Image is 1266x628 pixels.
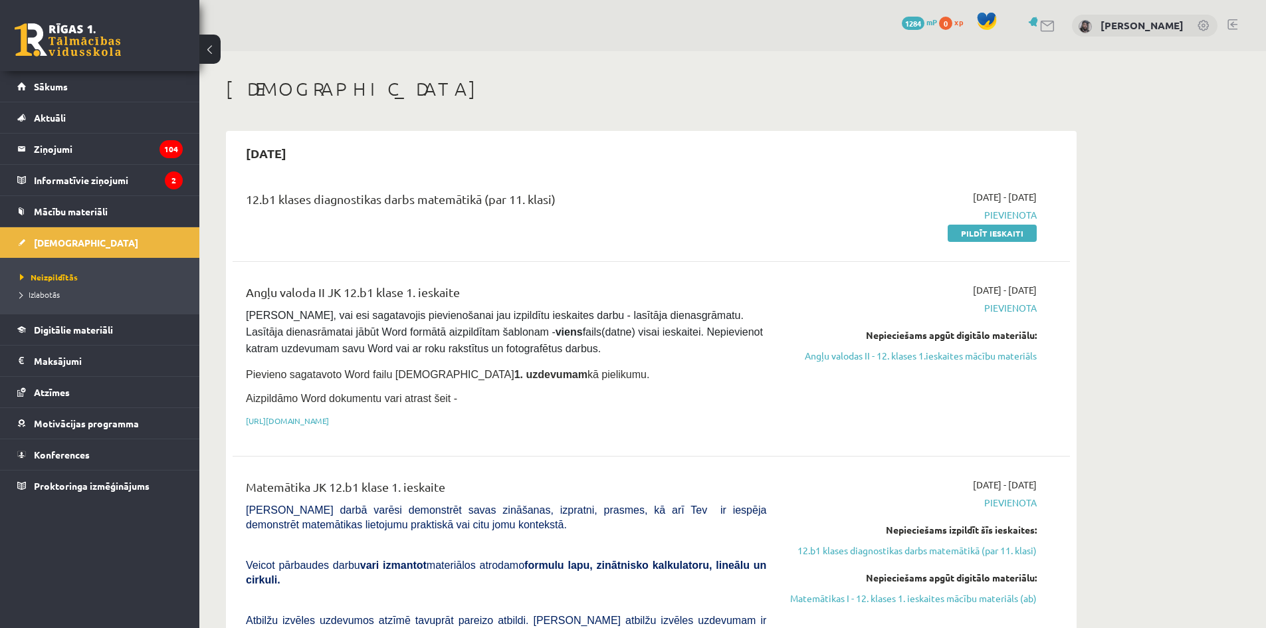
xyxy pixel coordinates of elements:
a: Proktoringa izmēģinājums [17,471,183,501]
legend: Maksājumi [34,346,183,376]
img: Elza Fogele [1079,20,1092,33]
a: 0 xp [939,17,970,27]
div: Nepieciešams izpildīt šīs ieskaites: [786,523,1037,537]
a: Motivācijas programma [17,408,183,439]
span: [PERSON_NAME], vai esi sagatavojis pievienošanai jau izpildītu ieskaites darbu - lasītāja dienasg... [246,310,766,354]
a: Matemātikas I - 12. klases 1. ieskaites mācību materiāls (ab) [786,591,1037,605]
a: Angļu valodas II - 12. klases 1.ieskaites mācību materiāls [786,349,1037,363]
a: 1284 mP [902,17,937,27]
b: formulu lapu, zinātnisko kalkulatoru, lineālu un cirkuli. [246,560,766,585]
a: Ziņojumi104 [17,134,183,164]
div: Matemātika JK 12.b1 klase 1. ieskaite [246,478,766,502]
span: Izlabotās [20,289,60,300]
a: Sākums [17,71,183,102]
a: [URL][DOMAIN_NAME] [246,415,329,426]
span: Pievieno sagatavoto Word failu [DEMOGRAPHIC_DATA] kā pielikumu. [246,369,649,380]
strong: 1. uzdevumam [514,369,587,380]
span: Motivācijas programma [34,417,139,429]
a: Informatīvie ziņojumi2 [17,165,183,195]
h1: [DEMOGRAPHIC_DATA] [226,78,1077,100]
span: 1284 [902,17,924,30]
div: Angļu valoda II JK 12.b1 klase 1. ieskaite [246,283,766,308]
a: Digitālie materiāli [17,314,183,345]
span: [DEMOGRAPHIC_DATA] [34,237,138,249]
span: Neizpildītās [20,272,78,282]
legend: Informatīvie ziņojumi [34,165,183,195]
a: Mācību materiāli [17,196,183,227]
span: Digitālie materiāli [34,324,113,336]
span: [DATE] - [DATE] [973,478,1037,492]
span: mP [926,17,937,27]
span: Aktuāli [34,112,66,124]
legend: Ziņojumi [34,134,183,164]
span: [DATE] - [DATE] [973,190,1037,204]
span: Sākums [34,80,68,92]
span: Aizpildāmo Word dokumentu vari atrast šeit - [246,393,457,404]
span: Pievienota [786,496,1037,510]
a: Maksājumi [17,346,183,376]
span: [DATE] - [DATE] [973,283,1037,297]
a: Aktuāli [17,102,183,133]
i: 104 [159,140,183,158]
span: Pievienota [786,301,1037,315]
div: Nepieciešams apgūt digitālo materiālu: [786,328,1037,342]
strong: viens [556,326,583,338]
h2: [DATE] [233,138,300,169]
a: Pildīt ieskaiti [948,225,1037,242]
span: Atzīmes [34,386,70,398]
span: 0 [939,17,952,30]
i: 2 [165,171,183,189]
a: Rīgas 1. Tālmācības vidusskola [15,23,121,56]
a: Neizpildītās [20,271,186,283]
a: [PERSON_NAME] [1101,19,1184,32]
span: Pievienota [786,208,1037,222]
span: Proktoringa izmēģinājums [34,480,150,492]
a: [DEMOGRAPHIC_DATA] [17,227,183,258]
div: Nepieciešams apgūt digitālo materiālu: [786,571,1037,585]
a: 12.b1 klases diagnostikas darbs matemātikā (par 11. klasi) [786,544,1037,558]
span: xp [954,17,963,27]
span: [PERSON_NAME] darbā varēsi demonstrēt savas zināšanas, izpratni, prasmes, kā arī Tev ir iespēja d... [246,504,766,530]
a: Atzīmes [17,377,183,407]
span: Veicot pārbaudes darbu materiālos atrodamo [246,560,766,585]
a: Konferences [17,439,183,470]
span: Mācību materiāli [34,205,108,217]
b: vari izmantot [360,560,427,571]
a: Izlabotās [20,288,186,300]
span: Konferences [34,449,90,461]
div: 12.b1 klases diagnostikas darbs matemātikā (par 11. klasi) [246,190,766,215]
